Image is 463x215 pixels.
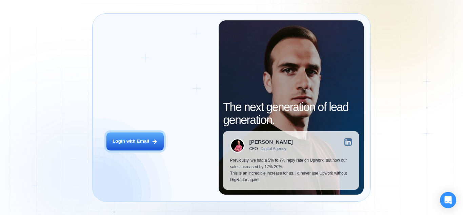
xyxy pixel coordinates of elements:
button: Login with Email [106,132,164,150]
div: Login with Email [113,138,149,145]
div: Open Intercom Messenger [440,192,456,208]
div: [PERSON_NAME] [249,139,293,144]
div: CEO [249,147,258,151]
p: Previously, we had a 5% to 7% reply rate on Upwork, but now our sales increased by 17%-20%. This ... [230,157,352,183]
div: Digital Agency [261,147,286,151]
h2: The next generation of lead generation. [223,101,359,126]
